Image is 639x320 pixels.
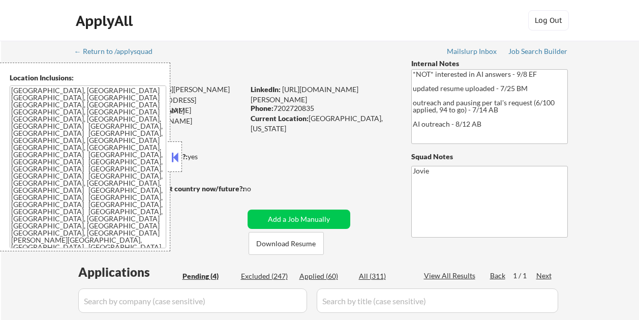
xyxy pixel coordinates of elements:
[528,10,569,31] button: Log Out
[447,47,498,57] a: Mailslurp Inbox
[74,47,162,57] a: ← Return to /applysquad
[248,210,350,229] button: Add a Job Manually
[508,48,568,55] div: Job Search Builder
[251,104,273,112] strong: Phone:
[424,271,478,281] div: View All Results
[243,184,272,194] div: no
[513,271,536,281] div: 1 / 1
[299,271,350,281] div: Applied (60)
[10,73,166,83] div: Location Inclusions:
[182,271,233,281] div: Pending (4)
[411,152,568,162] div: Squad Notes
[251,113,394,133] div: [GEOGRAPHIC_DATA], [US_STATE]
[508,47,568,57] a: Job Search Builder
[251,103,394,113] div: 7202720835
[78,266,179,278] div: Applications
[251,85,358,104] a: [URL][DOMAIN_NAME][PERSON_NAME]
[76,12,136,30] div: ApplyAll
[447,48,498,55] div: Mailslurp Inbox
[536,271,553,281] div: Next
[249,232,324,255] button: Download Resume
[317,288,558,313] input: Search by title (case sensitive)
[74,48,162,55] div: ← Return to /applysquad
[359,271,410,281] div: All (311)
[251,114,309,123] strong: Current Location:
[251,85,281,94] strong: LinkedIn:
[411,59,568,69] div: Internal Notes
[241,271,292,281] div: Excluded (247)
[78,288,307,313] input: Search by company (case sensitive)
[490,271,506,281] div: Back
